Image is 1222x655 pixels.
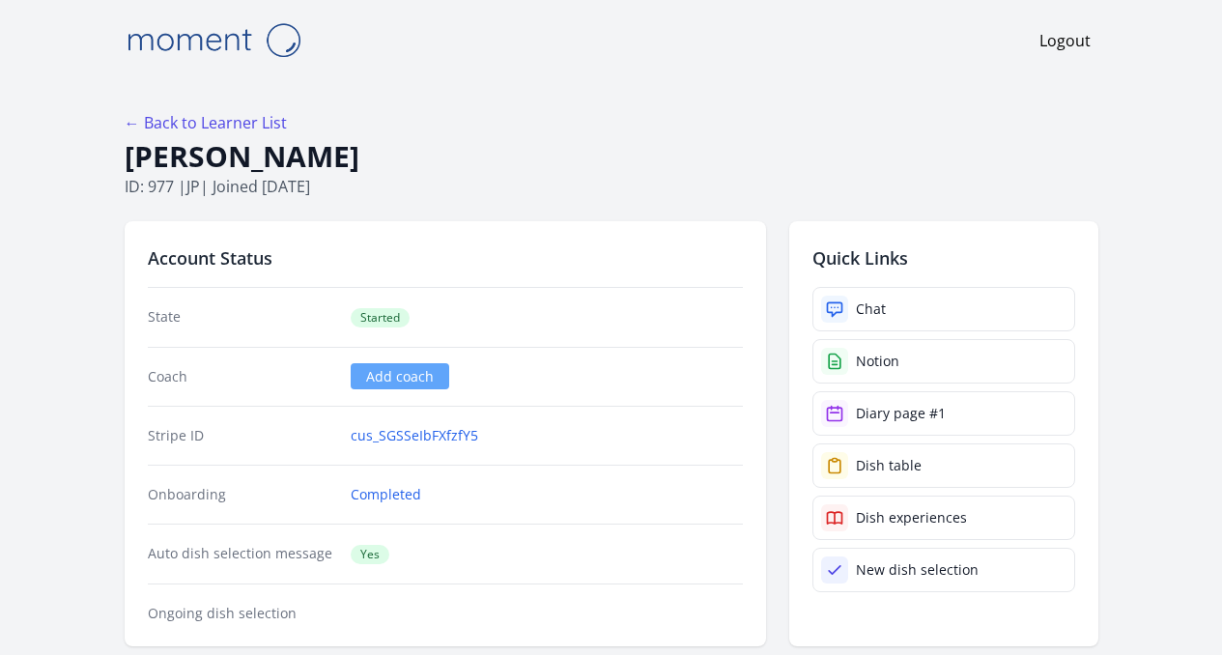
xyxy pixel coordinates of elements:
a: New dish selection [812,548,1075,592]
dt: Ongoing dish selection [148,604,336,623]
dt: Coach [148,367,336,386]
span: Started [351,308,410,327]
a: cus_SGSSeIbFXfzfY5 [351,426,478,445]
a: Add coach [351,363,449,389]
h2: Account Status [148,244,743,271]
a: ← Back to Learner List [125,112,287,133]
dt: Auto dish selection message [148,544,336,564]
dt: Onboarding [148,485,336,504]
dt: State [148,307,336,327]
a: Dish table [812,443,1075,488]
div: Chat [856,299,886,319]
a: Chat [812,287,1075,331]
div: Notion [856,352,899,371]
a: Dish experiences [812,496,1075,540]
p: ID: 977 | | Joined [DATE] [125,175,1098,198]
h1: [PERSON_NAME] [125,138,1098,175]
a: Notion [812,339,1075,384]
dt: Stripe ID [148,426,336,445]
a: Completed [351,485,421,504]
img: Moment [117,15,310,65]
h2: Quick Links [812,244,1075,271]
div: Diary page #1 [856,404,946,423]
div: New dish selection [856,560,979,580]
a: Logout [1039,29,1091,52]
div: Dish table [856,456,922,475]
div: Dish experiences [856,508,967,527]
a: Diary page #1 [812,391,1075,436]
span: Yes [351,545,389,564]
span: jp [186,176,200,197]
